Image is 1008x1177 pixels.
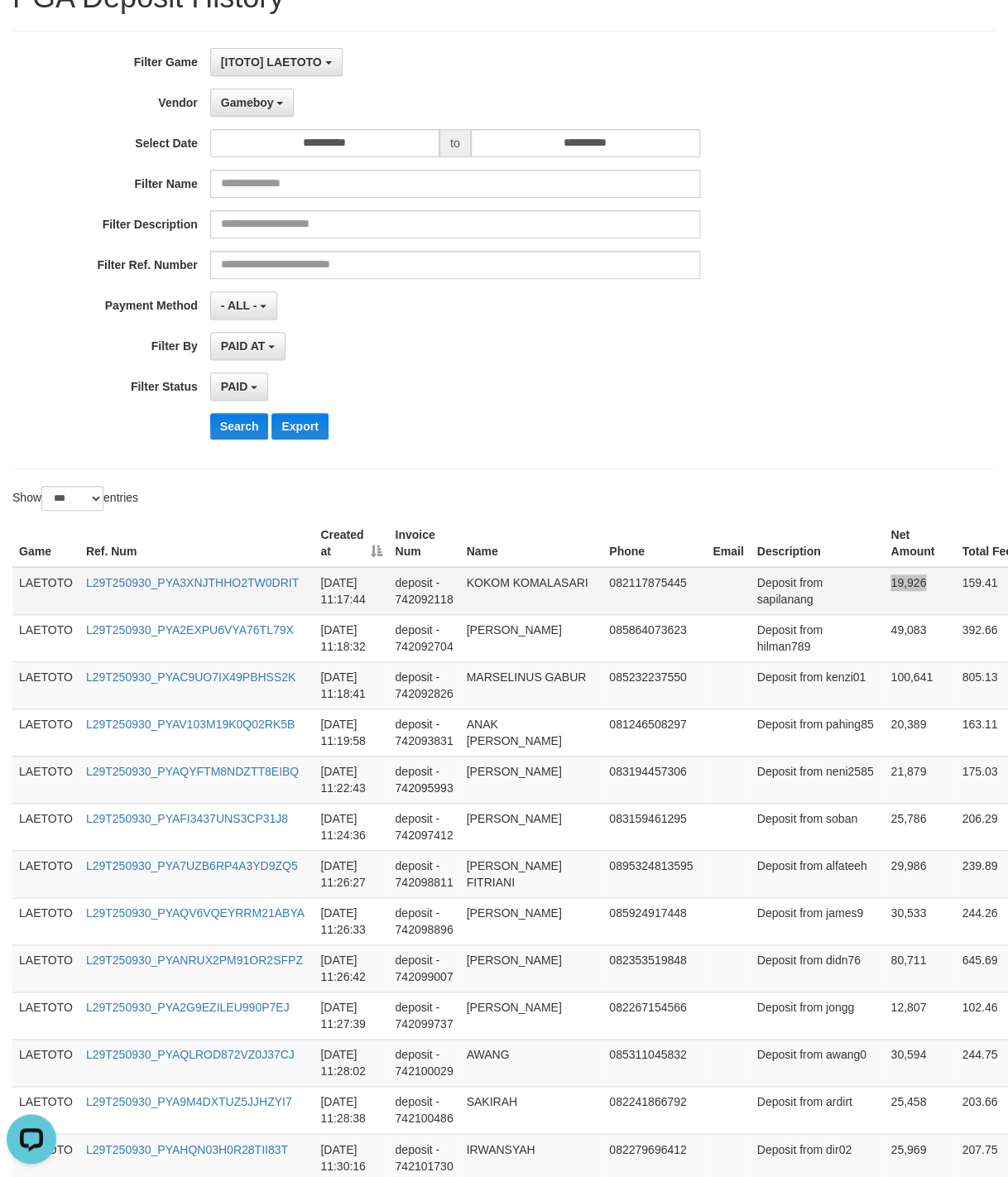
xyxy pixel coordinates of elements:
td: LAETOTO [12,803,79,850]
td: LAETOTO [12,709,79,756]
th: Description [750,520,884,567]
a: L29T250930_PYAV103M19K0Q02RK5B [86,718,295,731]
td: [DATE] 11:28:38 [314,1086,388,1133]
td: 085232237550 [602,661,706,709]
td: deposit - 742092704 [388,614,459,661]
a: L29T250930_PYA2G9EZILEU990P7EJ [86,1001,290,1014]
td: [DATE] 11:28:02 [314,1039,388,1086]
td: deposit - 742092118 [388,567,459,615]
th: Name [459,520,602,567]
td: LAETOTO [12,567,79,615]
td: 0895324813595 [602,850,706,897]
th: Created at: activate to sort column descending [314,520,388,567]
td: 081246508297 [602,709,706,756]
td: 100,641 [884,661,955,709]
td: 20,389 [884,709,955,756]
td: 12,807 [884,992,955,1039]
td: MARSELINUS GABUR [459,661,602,709]
span: PAID AT [221,339,265,353]
span: PAID [221,380,247,393]
td: [DATE] 11:27:39 [314,992,388,1039]
td: [PERSON_NAME] [459,897,602,944]
td: Deposit from awang0 [750,1039,884,1086]
td: [DATE] 11:26:33 [314,897,388,944]
td: 21,879 [884,756,955,803]
th: Ref. Num [79,520,314,567]
a: L29T250930_PYAFI3437UNS3CP31J8 [86,812,288,825]
td: SAKIRAH [459,1086,602,1133]
td: deposit - 742100486 [388,1086,459,1133]
td: Deposit from jongg [750,992,884,1039]
td: 082241866792 [602,1086,706,1133]
td: 25,458 [884,1086,955,1133]
td: 19,926 [884,567,955,615]
td: 082267154566 [602,992,706,1039]
td: [DATE] 11:17:44 [314,567,388,615]
td: Deposit from james9 [750,897,884,944]
td: deposit - 742099007 [388,944,459,992]
a: L29T250930_PYA9M4DXTUZ5JJHZYI7 [86,1095,292,1108]
td: 083194457306 [602,756,706,803]
td: Deposit from kenzi01 [750,661,884,709]
a: L29T250930_PYAC9UO7IX49PBHSS2K [86,670,295,684]
button: Open LiveChat chat widget [7,7,56,56]
button: [ITOTO] LAETOTO [210,48,343,76]
td: deposit - 742098811 [388,850,459,897]
a: L29T250930_PYA7UZB6RP4A3YD9ZQ5 [86,859,298,872]
span: Gameboy [221,96,274,109]
td: [PERSON_NAME] [459,944,602,992]
td: LAETOTO [12,1039,79,1086]
button: PAID AT [210,332,286,360]
td: ANAK [PERSON_NAME] [459,709,602,756]
td: 082353519848 [602,944,706,992]
td: KOKOM KOMALASARI [459,567,602,615]
td: [PERSON_NAME] FITRIANI [459,850,602,897]
td: [DATE] 11:22:43 [314,756,388,803]
button: Export [271,413,328,440]
a: L29T250930_PYAQYFTM8NDZTT8EIBQ [86,765,299,778]
td: LAETOTO [12,992,79,1039]
td: LAETOTO [12,850,79,897]
td: LAETOTO [12,756,79,803]
td: [DATE] 11:18:41 [314,661,388,709]
td: 082117875445 [602,567,706,615]
td: [DATE] 11:18:32 [314,614,388,661]
td: [PERSON_NAME] [459,992,602,1039]
button: - ALL - [210,291,277,319]
td: Deposit from sapilanang [750,567,884,615]
span: - ALL - [221,299,257,312]
td: LAETOTO [12,1086,79,1133]
td: deposit - 742097412 [388,803,459,850]
td: deposit - 742098896 [388,897,459,944]
td: LAETOTO [12,897,79,944]
td: LAETOTO [12,944,79,992]
button: PAID [210,372,268,401]
a: L29T250930_PYAHQN03H0R28TII83T [86,1142,288,1155]
span: [ITOTO] LAETOTO [221,55,322,69]
th: Net Amount [884,520,955,567]
td: Deposit from pahing85 [750,709,884,756]
td: deposit - 742100029 [388,1039,459,1086]
td: [PERSON_NAME] [459,614,602,661]
a: L29T250930_PYA3XNJTHHO2TW0DRIT [86,576,299,589]
td: 80,711 [884,944,955,992]
td: 085311045832 [602,1039,706,1086]
td: [PERSON_NAME] [459,756,602,803]
td: [DATE] 11:19:58 [314,709,388,756]
button: Search [210,413,269,440]
td: Deposit from ardirt [750,1086,884,1133]
th: Game [12,520,79,567]
th: Email [706,520,750,567]
td: 085864073623 [602,614,706,661]
td: 49,083 [884,614,955,661]
td: Deposit from didn76 [750,944,884,992]
td: Deposit from neni2585 [750,756,884,803]
td: 30,594 [884,1039,955,1086]
td: Deposit from alfateeh [750,850,884,897]
span: to [439,129,471,157]
td: Deposit from soban [750,803,884,850]
th: Phone [602,520,706,567]
td: Deposit from hilman789 [750,614,884,661]
td: [DATE] 11:24:36 [314,803,388,850]
a: L29T250930_PYA2EXPU6VYA76TL79X [86,623,294,637]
